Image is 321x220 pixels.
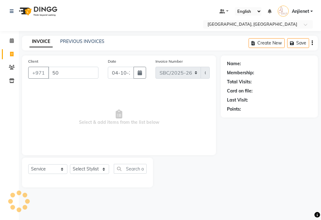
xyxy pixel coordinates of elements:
[249,38,285,48] button: Create New
[28,59,38,64] label: Client
[227,79,252,85] div: Total Visits:
[278,6,289,17] img: Anjienet
[227,88,253,94] div: Card on file:
[48,67,98,79] input: Search by Name/Mobile/Email/Code
[28,86,210,149] span: Select & add items from the list below
[60,39,104,44] a: PREVIOUS INVOICES
[227,70,254,76] div: Membership:
[287,38,309,48] button: Save
[155,59,183,64] label: Invoice Number
[28,67,49,79] button: +971
[108,59,116,64] label: Date
[227,106,241,113] div: Points:
[16,3,59,20] img: logo
[29,36,53,47] a: INVOICE
[227,60,241,67] div: Name:
[292,8,309,15] span: Anjienet
[114,164,147,174] input: Search or Scan
[227,97,248,103] div: Last Visit:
